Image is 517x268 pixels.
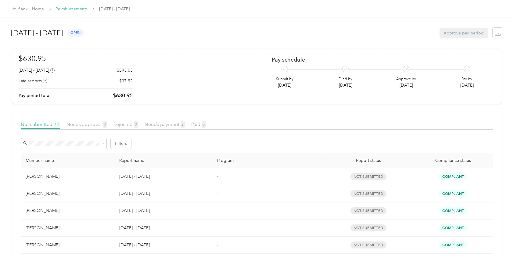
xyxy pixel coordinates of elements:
[19,67,55,73] div: [DATE] - [DATE]
[212,153,324,168] th: Program
[26,190,110,197] div: [PERSON_NAME]
[350,190,386,197] span: not submitted
[212,202,324,220] td: -
[66,121,107,127] span: Needs approval
[113,121,138,127] span: Rejected
[191,121,206,127] span: Paid
[350,241,386,248] span: not submitted
[329,158,408,163] span: Report status
[439,190,467,197] span: Compliant
[119,207,207,214] p: [DATE] - [DATE]
[119,78,133,84] p: $37.92
[119,225,207,231] p: [DATE] - [DATE]
[418,158,488,163] span: Compliance status
[339,82,352,88] p: [DATE]
[276,82,293,88] p: [DATE]
[439,241,467,248] span: Compliant
[26,242,110,248] div: [PERSON_NAME]
[111,138,131,149] button: Filters
[212,168,324,185] td: -
[21,153,114,168] th: Member name
[119,190,207,197] p: [DATE] - [DATE]
[21,121,60,127] span: Not submitted
[460,82,474,88] p: [DATE]
[99,6,130,12] span: [DATE] - [DATE]
[114,153,212,168] th: Report name
[56,6,88,12] a: Reimbursements
[12,5,28,13] div: Back
[103,121,107,128] span: 0
[350,224,386,231] span: not submitted
[202,121,206,128] span: 0
[26,207,110,214] div: [PERSON_NAME]
[439,207,467,214] span: Compliant
[11,26,63,40] h1: [DATE] - [DATE]
[113,92,133,99] p: $630.95
[19,92,51,99] p: Pay period total
[26,158,110,163] div: Member name
[19,78,47,84] div: Late reports
[396,82,416,88] p: [DATE]
[350,207,386,214] span: not submitted
[54,121,60,128] span: 14
[67,29,84,36] span: open
[117,67,133,73] p: $593.03
[276,77,293,82] p: Submit by
[119,173,207,180] p: [DATE] - [DATE]
[460,77,474,82] p: Pay by
[350,173,386,180] span: not submitted
[439,173,467,180] span: Compliant
[134,121,138,128] span: 0
[181,121,185,128] span: 2
[19,53,133,64] h1: $630.95
[145,121,185,127] span: Needs payment
[119,242,207,248] p: [DATE] - [DATE]
[212,237,324,254] td: -
[212,220,324,237] td: -
[439,224,467,231] span: Compliant
[483,234,517,268] iframe: Everlance-gr Chat Button Frame
[339,77,352,82] p: Fund by
[396,77,416,82] p: Approve by
[32,6,44,12] a: Home
[26,225,110,231] div: [PERSON_NAME]
[26,173,110,180] div: [PERSON_NAME]
[272,56,485,63] h2: Pay schedule
[212,185,324,202] td: -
